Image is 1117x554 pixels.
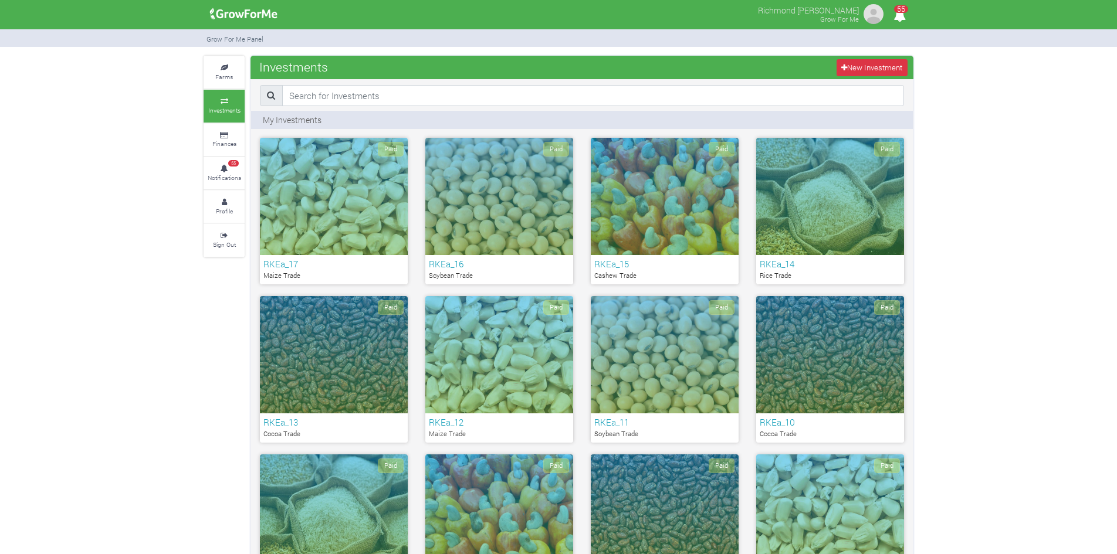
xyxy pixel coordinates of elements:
[204,224,245,256] a: Sign Out
[263,114,321,126] p: My Investments
[425,138,573,284] a: Paid RKEa_16 Soybean Trade
[207,35,263,43] small: Grow For Me Panel
[429,417,570,427] h6: RKEa_12
[263,417,404,427] h6: RKEa_13
[756,138,904,284] a: Paid RKEa_14 Rice Trade
[204,124,245,156] a: Finances
[429,429,570,439] p: Maize Trade
[429,271,570,281] p: Soybean Trade
[874,300,900,315] span: Paid
[263,259,404,269] h6: RKEa_17
[204,56,245,89] a: Farms
[591,138,739,284] a: Paid RKEa_15 Cashew Trade
[260,138,408,284] a: Paid RKEa_17 Maize Trade
[429,259,570,269] h6: RKEa_16
[215,73,233,81] small: Farms
[760,417,901,427] h6: RKEa_10
[256,55,331,79] span: Investments
[204,90,245,122] a: Investments
[213,240,236,249] small: Sign Out
[874,142,900,157] span: Paid
[837,59,908,76] a: New Investment
[888,11,911,22] a: 55
[594,429,735,439] p: Soybean Trade
[378,458,404,473] span: Paid
[594,259,735,269] h6: RKEa_15
[543,300,569,315] span: Paid
[756,296,904,443] a: Paid RKEa_10 Cocoa Trade
[378,142,404,157] span: Paid
[282,85,904,106] input: Search for Investments
[378,300,404,315] span: Paid
[594,417,735,427] h6: RKEa_11
[709,142,734,157] span: Paid
[212,140,236,148] small: Finances
[594,271,735,281] p: Cashew Trade
[216,207,233,215] small: Profile
[820,15,859,23] small: Grow For Me
[263,429,404,439] p: Cocoa Trade
[228,160,239,167] span: 55
[543,458,569,473] span: Paid
[260,296,408,443] a: Paid RKEa_13 Cocoa Trade
[204,157,245,189] a: 55 Notifications
[204,191,245,223] a: Profile
[874,458,900,473] span: Paid
[543,142,569,157] span: Paid
[263,271,404,281] p: Maize Trade
[760,429,901,439] p: Cocoa Trade
[591,296,739,443] a: Paid RKEa_11 Soybean Trade
[206,2,282,26] img: growforme image
[758,2,859,16] p: Richmond [PERSON_NAME]
[709,458,734,473] span: Paid
[760,259,901,269] h6: RKEa_14
[760,271,901,281] p: Rice Trade
[888,2,911,29] i: Notifications
[208,174,241,182] small: Notifications
[894,5,908,13] span: 55
[425,296,573,443] a: Paid RKEa_12 Maize Trade
[709,300,734,315] span: Paid
[208,106,241,114] small: Investments
[862,2,885,26] img: growforme image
